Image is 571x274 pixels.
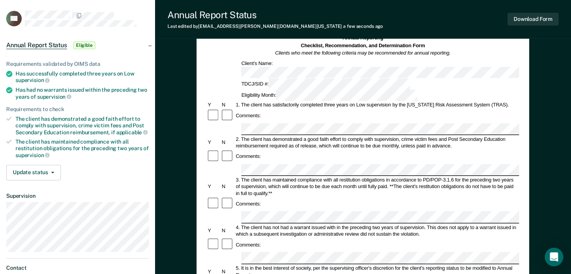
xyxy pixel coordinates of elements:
span: supervision [16,152,50,158]
div: Comments: [235,112,262,119]
div: Y [207,102,221,108]
div: The client has maintained compliance with all restitution obligations for the preceding two years of [16,139,149,158]
div: Has successfully completed three years on Low [16,70,149,84]
div: 2. The client has demonstrated a good faith effort to comply with supervision, crime victim fees ... [235,136,519,149]
div: Y [207,227,221,234]
em: Clients who meet the following criteria may be recommended for annual reporting. [275,50,451,56]
span: Eligible [73,41,95,49]
span: supervision [37,94,71,100]
div: 3. The client has maintained compliance with all restitution obligations in accordance to PD/POP-... [235,176,519,197]
strong: Checklist, Recommendation, and Determination Form [301,43,425,48]
dt: Contact [6,265,149,271]
div: TDCJ/SID #: [240,79,411,90]
div: The client has demonstrated a good faith effort to comply with supervision, crime victim fees and... [16,116,149,135]
span: applicable [116,129,148,135]
div: Annual Report Status [167,9,383,21]
button: Update status [6,165,61,180]
div: 1. The client has satisfactorily completed three years on Low supervision by the [US_STATE] Risk ... [235,102,519,108]
span: supervision [16,77,50,83]
div: Requirements validated by OIMS data [6,61,149,67]
div: Y [207,183,221,190]
button: Download Form [507,13,559,26]
div: Eligibility Month: [240,90,419,101]
div: Requirements to check [6,106,149,113]
div: Last edited by [EMAIL_ADDRESS][PERSON_NAME][DOMAIN_NAME][US_STATE] [167,24,383,29]
div: Comments: [235,153,262,160]
div: Comments: [235,241,262,248]
div: N [221,139,235,146]
div: N [221,227,235,234]
dt: Supervision [6,193,149,199]
div: N [221,102,235,108]
div: Y [207,139,221,146]
div: Comments: [235,200,262,207]
div: N [221,183,235,190]
span: a few seconds ago [343,24,383,29]
span: Annual Report Status [6,41,67,49]
div: Open Intercom Messenger [545,248,563,266]
div: 4. The client has not had a warrant issued with in the preceding two years of supervision. This d... [235,224,519,237]
div: Has had no warrants issued within the preceding two years of [16,87,149,100]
